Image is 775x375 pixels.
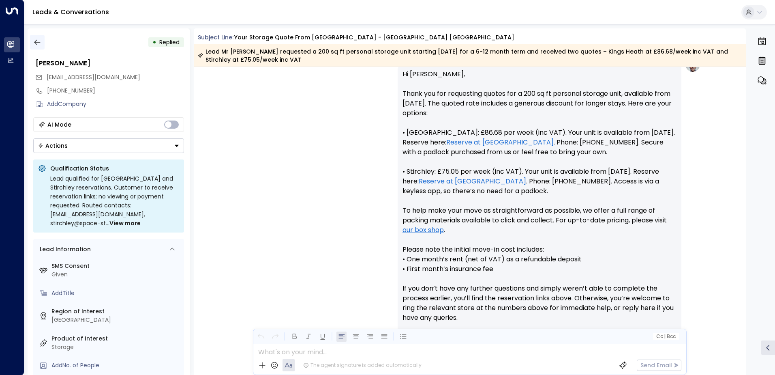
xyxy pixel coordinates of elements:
span: Cc Bcc [656,334,675,339]
div: [PERSON_NAME] [36,58,184,68]
label: Region of Interest [51,307,181,316]
p: Qualification Status [50,164,179,172]
div: Your storage quote from [GEOGRAPHIC_DATA] - [GEOGRAPHIC_DATA] [GEOGRAPHIC_DATA] [234,33,514,42]
a: Leads & Conversations [32,7,109,17]
span: View more [109,219,141,228]
div: Given [51,270,181,279]
div: • [152,35,156,50]
div: AddNo. of People [51,361,181,370]
button: Actions [33,138,184,153]
a: Reserve at [GEOGRAPHIC_DATA] [446,138,554,147]
a: Reserve at [GEOGRAPHIC_DATA] [419,177,526,186]
span: [EMAIL_ADDRESS][DOMAIN_NAME] [47,73,140,81]
div: The agent signature is added automatically [303,362,422,369]
button: Undo [256,332,266,342]
div: Lead Information [37,245,91,254]
div: Lead qualified for [GEOGRAPHIC_DATA] and Stirchley reservations. Customer to receive reservation ... [50,174,179,228]
div: Lead Mr [PERSON_NAME] requested a 200 sq ft personal storage unit starting [DATE] for a 6-12 mont... [198,47,741,64]
span: Replied [159,38,180,46]
div: Button group with a nested menu [33,138,184,153]
div: Storage [51,343,181,351]
div: [GEOGRAPHIC_DATA] [51,316,181,324]
div: AddTitle [51,289,181,297]
button: Redo [270,332,280,342]
label: SMS Consent [51,262,181,270]
div: [PHONE_NUMBER] [47,86,184,95]
div: Actions [38,142,68,149]
span: | [664,334,666,339]
button: Cc|Bcc [653,333,679,341]
div: AI Mode [47,121,71,129]
div: AddCompany [47,100,184,108]
label: Product of Interest [51,334,181,343]
p: Hi [PERSON_NAME], Thank you for requesting quotes for a 200 sq ft personal storage unit, availabl... [402,69,677,332]
span: ajenksyt@gmail.com [47,73,140,82]
span: Subject Line: [198,33,233,41]
a: our box shop [402,225,444,235]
